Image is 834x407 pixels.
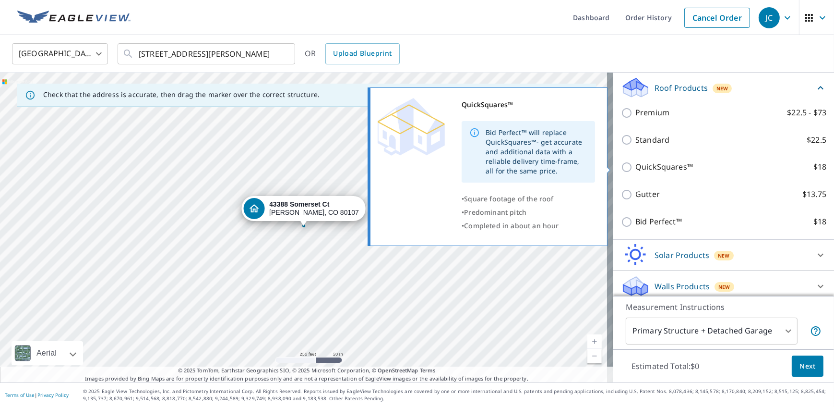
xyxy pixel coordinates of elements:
a: Privacy Policy [37,392,69,398]
div: • [462,219,595,233]
a: Current Level 17, Zoom Out [587,349,602,363]
span: New [718,252,730,259]
p: $22.5 - $73 [787,107,826,119]
p: Solar Products [655,249,709,261]
a: OpenStreetMap [378,367,418,374]
div: • [462,206,595,219]
img: Premium [378,98,445,156]
p: Standard [635,134,669,146]
p: $18 [813,161,826,173]
div: Bid Perfect™ will replace QuickSquares™- get accurate and additional data with a reliable deliver... [486,124,587,180]
div: Aerial [34,341,60,365]
p: Measurement Instructions [626,301,822,313]
p: Estimated Total: $0 [624,356,707,377]
p: Bid Perfect™ [635,216,682,228]
button: Next [792,356,823,377]
span: New [718,283,730,291]
div: Solar ProductsNew [621,244,826,267]
div: Roof ProductsNew [621,76,826,99]
p: Roof Products [655,82,708,94]
div: QuickSquares™ [462,98,595,111]
p: $22.5 [807,134,826,146]
span: © 2025 TomTom, Earthstar Geographics SIO, © 2025 Microsoft Corporation, © [178,367,436,375]
p: Check that the address is accurate, then drag the marker over the correct structure. [43,90,320,99]
a: Terms of Use [5,392,35,398]
p: © 2025 Eagle View Technologies, Inc. and Pictometry International Corp. All Rights Reserved. Repo... [83,388,829,402]
p: $18 [813,216,826,228]
div: • [462,192,595,206]
div: [PERSON_NAME], CO 80107 [269,200,359,217]
p: | [5,392,69,398]
span: Upload Blueprint [333,48,392,60]
strong: 43388 Somerset Ct [269,200,329,208]
a: Cancel Order [684,8,750,28]
p: Walls Products [655,281,710,292]
input: Search by address or latitude-longitude [139,40,275,67]
div: OR [305,43,400,64]
div: Walls ProductsNew [621,275,826,298]
p: Gutter [635,188,660,200]
span: Square footage of the roof [464,194,553,203]
p: Premium [635,107,669,119]
p: $13.75 [802,188,826,200]
span: Predominant pitch [464,208,526,217]
img: EV Logo [17,11,131,25]
a: Current Level 17, Zoom In [587,334,602,349]
p: QuickSquares™ [635,161,693,173]
div: Primary Structure + Detached Garage [626,318,798,345]
div: Dropped pin, building 1, Residential property, 43388 Somerset Ct Elizabeth, CO 80107 [241,196,366,226]
a: Upload Blueprint [325,43,399,64]
span: Your report will include the primary structure and a detached garage if one exists. [810,325,822,337]
div: [GEOGRAPHIC_DATA] [12,40,108,67]
div: JC [759,7,780,28]
a: Terms [420,367,436,374]
span: Completed in about an hour [464,221,559,230]
div: Aerial [12,341,83,365]
span: Next [799,360,816,372]
span: New [716,85,728,92]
